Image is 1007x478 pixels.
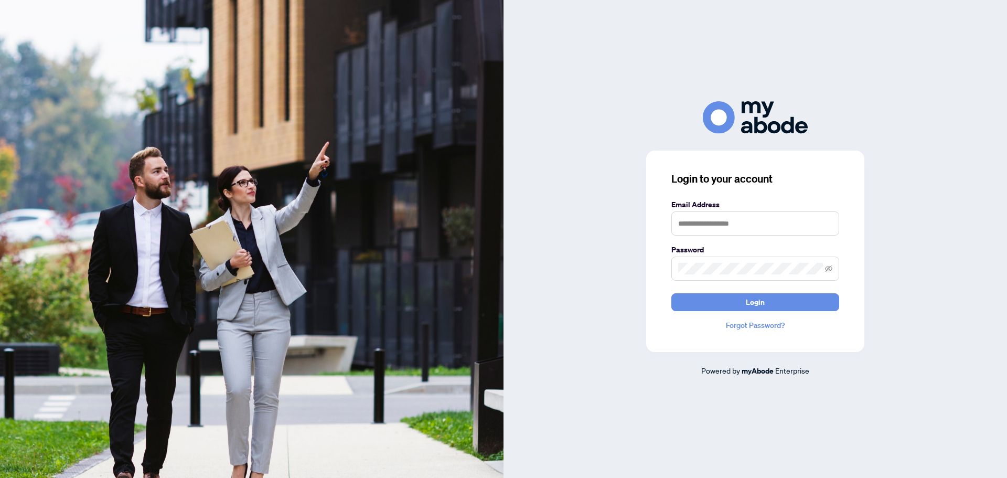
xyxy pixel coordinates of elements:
[671,172,839,186] h3: Login to your account
[825,265,832,272] span: eye-invisible
[671,199,839,210] label: Email Address
[742,365,774,377] a: myAbode
[671,293,839,311] button: Login
[671,320,839,331] a: Forgot Password?
[775,366,809,375] span: Enterprise
[703,101,808,133] img: ma-logo
[701,366,740,375] span: Powered by
[746,294,765,311] span: Login
[671,244,839,256] label: Password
